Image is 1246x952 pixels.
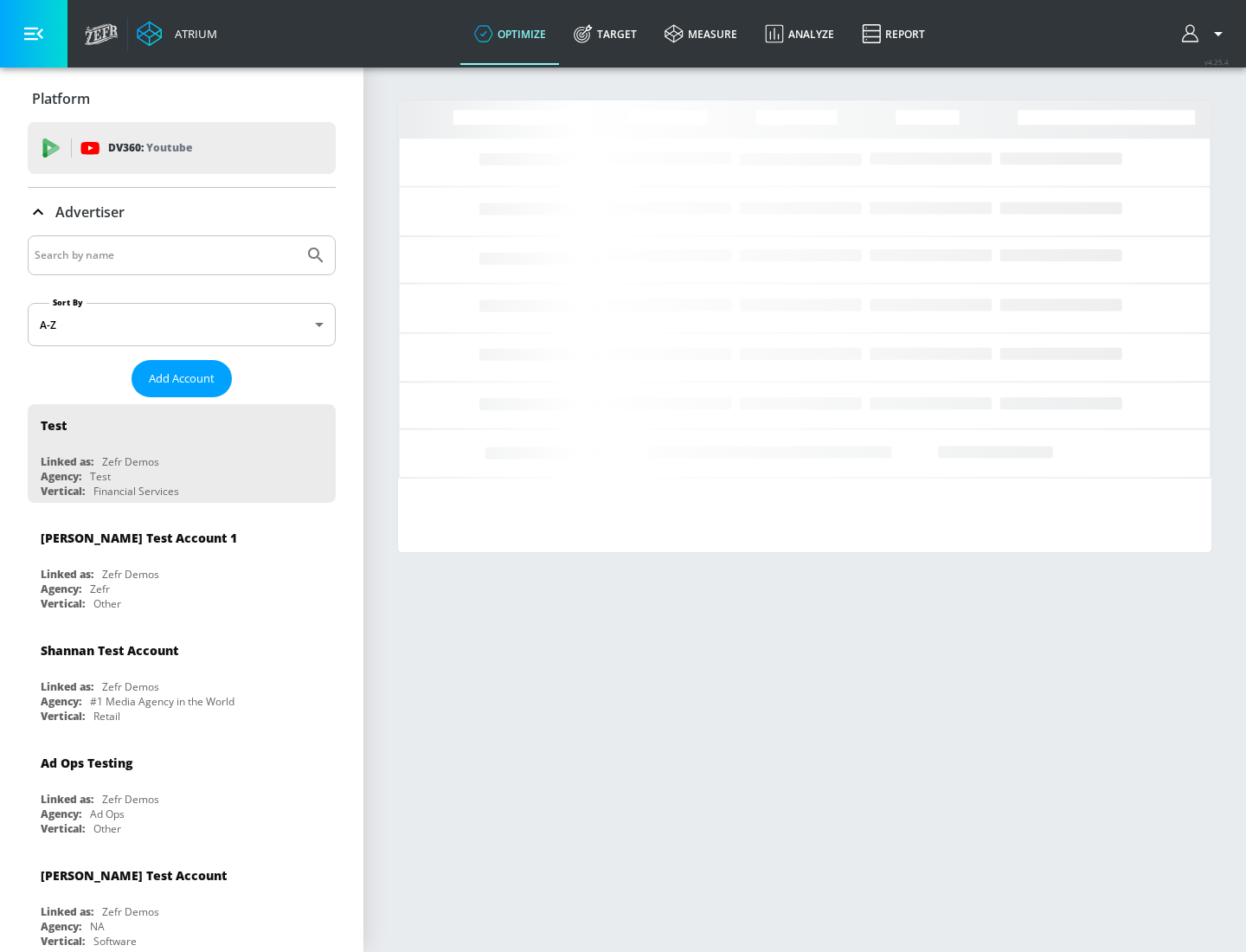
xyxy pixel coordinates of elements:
div: TestLinked as:Zefr DemosAgency:TestVertical:Financial Services [28,404,336,503]
div: Advertiser [28,188,336,236]
div: Agency: [41,807,81,821]
span: Add Account [149,369,215,389]
div: Zefr Demos [102,904,159,919]
div: Zefr Demos [102,679,159,694]
div: Vertical: [41,709,85,724]
div: DV360: Youtube [28,122,336,174]
div: Zefr Demos [102,567,159,582]
div: Linked as: [41,454,93,469]
div: Zefr [90,582,110,596]
label: Sort By [49,297,87,308]
div: Zefr Demos [102,792,159,807]
button: Add Account [132,360,232,397]
p: DV360: [108,138,192,158]
div: [PERSON_NAME] Test Account [41,867,227,884]
div: Platform [28,74,336,123]
a: Report [848,3,939,65]
div: Linked as: [41,792,93,807]
div: Agency: [41,694,81,709]
span: v 4.25.4 [1204,57,1229,67]
div: Test [41,417,67,434]
div: Linked as: [41,679,93,694]
p: Advertiser [55,203,125,222]
div: Zefr Demos [102,454,159,469]
a: Analyze [751,3,848,65]
a: optimize [460,3,560,65]
div: Ad Ops TestingLinked as:Zefr DemosAgency:Ad OpsVertical:Other [28,742,336,840]
div: Shannan Test AccountLinked as:Zefr DemosAgency:#1 Media Agency in the WorldVertical:Retail [28,629,336,728]
div: Agency: [41,469,81,484]
a: Target [560,3,651,65]
p: Youtube [146,138,192,157]
div: #1 Media Agency in the World [90,694,234,709]
div: Linked as: [41,904,93,919]
div: Other [93,596,121,611]
div: Retail [93,709,120,724]
div: A-Z [28,303,336,346]
a: measure [651,3,751,65]
div: Linked as: [41,567,93,582]
div: Agency: [41,582,81,596]
div: Test [90,469,111,484]
div: Vertical: [41,484,85,499]
div: Financial Services [93,484,179,499]
div: Other [93,821,121,836]
input: Search by name [35,244,297,267]
div: [PERSON_NAME] Test Account 1 [41,530,237,546]
div: Ad Ops Testing [41,755,132,771]
div: Ad Ops [90,807,125,821]
div: [PERSON_NAME] Test Account 1Linked as:Zefr DemosAgency:ZefrVertical:Other [28,517,336,615]
a: Atrium [137,21,217,47]
div: Agency: [41,919,81,934]
p: Platform [32,89,90,108]
div: Vertical: [41,934,85,949]
div: NA [90,919,105,934]
div: Shannan Test Account [41,642,178,659]
div: Vertical: [41,596,85,611]
div: Vertical: [41,821,85,836]
div: Atrium [168,26,217,42]
div: Software [93,934,137,949]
